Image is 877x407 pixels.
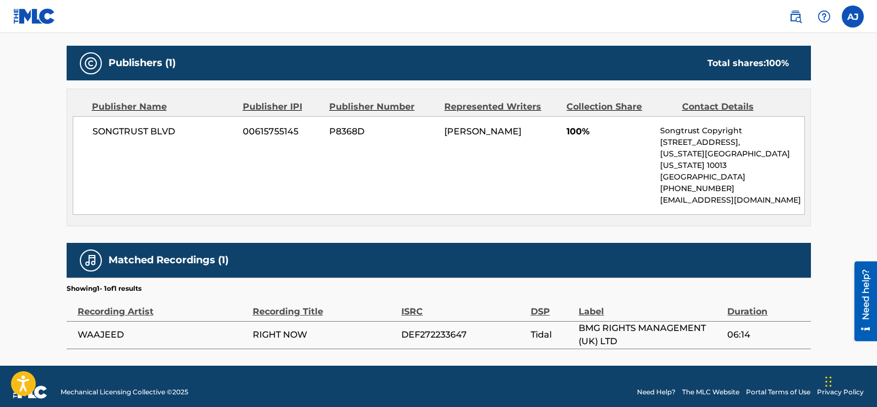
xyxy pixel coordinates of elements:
h5: Publishers (1) [108,57,176,69]
a: Portal Terms of Use [746,387,810,397]
div: Label [579,294,722,318]
div: Publisher IPI [243,100,321,113]
span: 100% [566,125,652,138]
p: [GEOGRAPHIC_DATA] [660,171,804,183]
span: [PERSON_NAME] [444,126,521,137]
div: Drag [825,365,832,398]
a: Public Search [785,6,807,28]
a: Need Help? [637,387,676,397]
img: search [789,10,802,23]
div: ISRC [401,294,525,318]
img: Matched Recordings [84,254,97,267]
div: Publisher Name [92,100,235,113]
p: [STREET_ADDRESS], [660,137,804,148]
img: MLC Logo [13,8,56,24]
img: help [818,10,831,23]
a: The MLC Website [682,387,739,397]
img: Publishers [84,57,97,70]
p: [PHONE_NUMBER] [660,183,804,194]
div: DSP [531,294,573,318]
span: 00615755145 [243,125,321,138]
p: Showing 1 - 1 of 1 results [67,284,141,294]
span: DEF272233647 [401,328,525,341]
span: RIGHT NOW [253,328,396,341]
span: SONGTRUST BLVD [92,125,235,138]
p: [EMAIL_ADDRESS][DOMAIN_NAME] [660,194,804,206]
div: Need help? [12,8,27,58]
span: 06:14 [727,328,805,341]
div: Publisher Number [329,100,436,113]
div: Help [813,6,835,28]
div: Recording Artist [78,294,247,318]
span: Mechanical Licensing Collective © 2025 [61,387,188,397]
iframe: Resource Center [846,262,877,341]
span: BMG RIGHTS MANAGEMENT (UK) LTD [579,322,722,348]
p: Songtrust Copyright [660,125,804,137]
span: WAAJEED [78,328,247,341]
span: 100 % [766,58,789,68]
div: Duration [727,294,805,318]
span: Tidal [531,328,573,341]
div: Collection Share [566,100,673,113]
p: [US_STATE][GEOGRAPHIC_DATA][US_STATE] 10013 [660,148,804,171]
div: Recording Title [253,294,396,318]
div: Total shares: [707,57,789,70]
span: P8368D [329,125,436,138]
div: Contact Details [682,100,789,113]
div: Represented Writers [444,100,558,113]
a: Privacy Policy [817,387,864,397]
iframe: Chat Widget [822,354,877,407]
h5: Matched Recordings (1) [108,254,228,267]
div: User Menu [842,6,864,28]
img: logo [13,386,47,399]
